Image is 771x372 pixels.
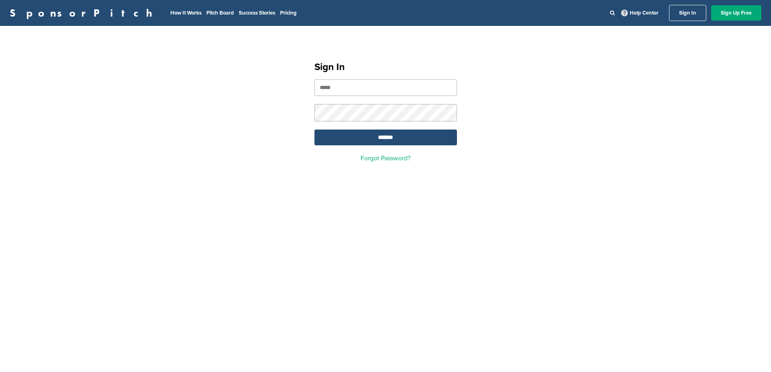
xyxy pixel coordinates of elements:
a: Sign Up Free [711,5,761,21]
a: Success Stories [239,10,275,16]
a: How It Works [170,10,202,16]
a: Help Center [620,8,660,18]
a: Sign In [669,5,706,21]
a: Pricing [280,10,297,16]
a: SponsorPitch [10,8,157,18]
h1: Sign In [314,60,457,74]
a: Forgot Password? [361,154,410,162]
a: Pitch Board [206,10,234,16]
